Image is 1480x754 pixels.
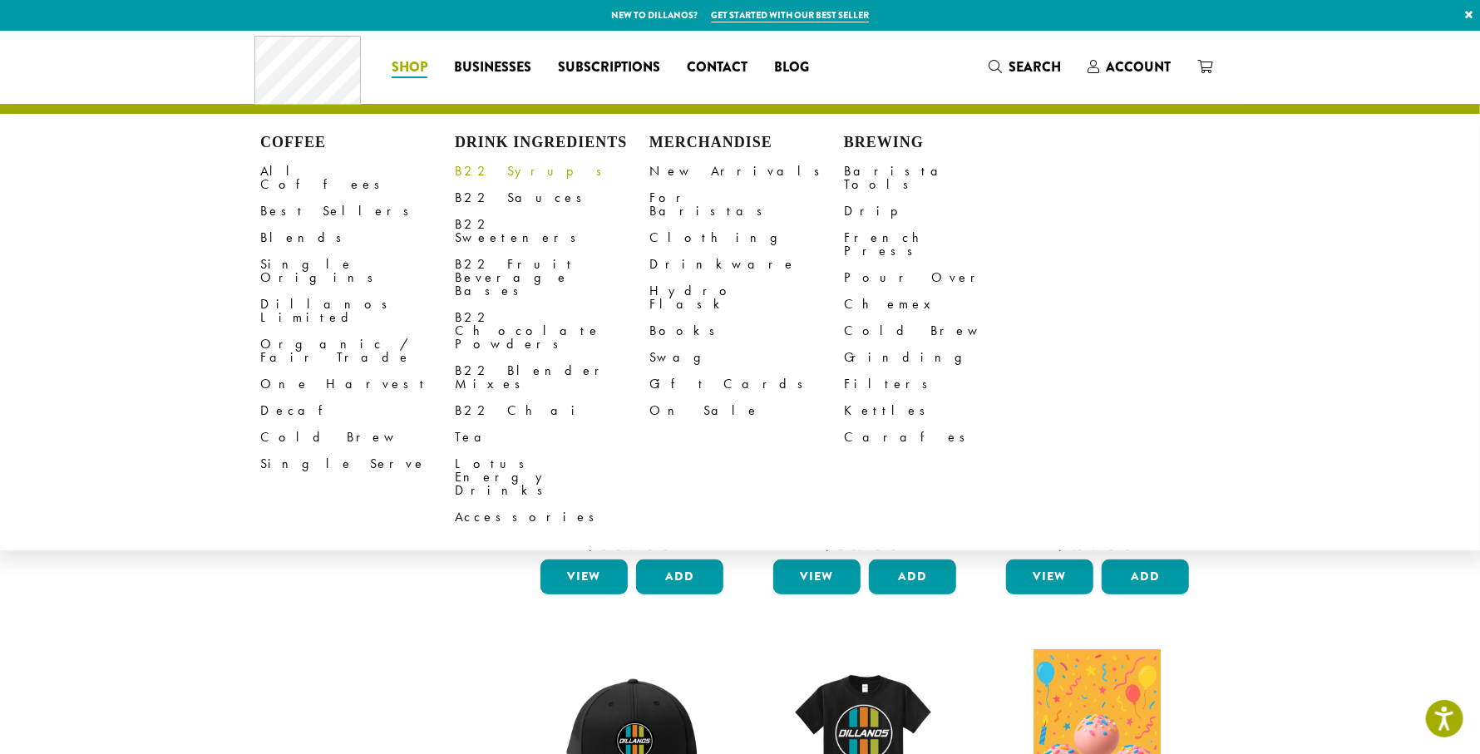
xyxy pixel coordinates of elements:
a: Single Origins [260,251,455,291]
a: Hydro Flask [649,278,844,318]
a: Clothing [649,224,844,251]
a: Dillanos Limited [260,291,455,331]
a: View [1006,559,1093,594]
a: Swag [649,344,844,371]
a: Blends [260,224,455,251]
button: Add [869,559,956,594]
button: Add [1102,559,1189,594]
a: Books [649,318,844,344]
a: Cold Brew [844,318,1038,344]
a: Single Serve [260,451,455,477]
a: Cold Brew [260,424,455,451]
span: Contact [687,57,747,78]
span: Blog [774,57,809,78]
a: Lotus Energy Drinks [455,451,649,504]
h4: Merchandise [649,134,844,152]
a: Grinding [844,344,1038,371]
a: Filters [844,371,1038,397]
button: Add [636,559,723,594]
a: Shop [378,54,441,81]
a: Drinkware [649,251,844,278]
a: Kettles [844,397,1038,424]
a: B22 Sauces [455,185,649,211]
a: B22 Syrups [455,158,649,185]
a: Bodum Electric Milk Frother $30.00 [536,289,728,553]
span: Account [1106,57,1171,76]
a: B22 Blender Mixes [455,357,649,397]
a: B22 Fruit Beverage Bases [455,251,649,304]
span: Search [1009,57,1061,76]
a: Bodum Electric Water Kettle $25.00 [769,289,960,553]
span: Shop [392,57,427,78]
a: Carafes [844,424,1038,451]
a: Organic / Fair Trade [260,331,455,371]
a: Best Sellers [260,198,455,224]
a: Pour Over [844,264,1038,291]
a: Tea [455,424,649,451]
a: View [540,559,628,594]
a: B22 Chai [455,397,649,424]
a: Get started with our best seller [711,8,869,22]
a: View [773,559,861,594]
a: For Baristas [649,185,844,224]
h4: Coffee [260,134,455,152]
a: Chemex [844,291,1038,318]
a: One Harvest [260,371,455,397]
h4: Brewing [844,134,1038,152]
a: Gift Cards [649,371,844,397]
span: Subscriptions [558,57,660,78]
a: New Arrivals [649,158,844,185]
a: French Press [844,224,1038,264]
a: Accessories [455,504,649,530]
a: B22 Chocolate Powders [455,304,649,357]
a: Bodum Handheld Milk Frother $10.00 [1002,289,1193,553]
a: All Coffees [260,158,455,198]
a: Drip [844,198,1038,224]
a: Search [975,53,1074,81]
span: Businesses [454,57,531,78]
a: Barista Tools [844,158,1038,198]
a: On Sale [649,397,844,424]
a: Decaf [260,397,455,424]
h4: Drink Ingredients [455,134,649,152]
a: B22 Sweeteners [455,211,649,251]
